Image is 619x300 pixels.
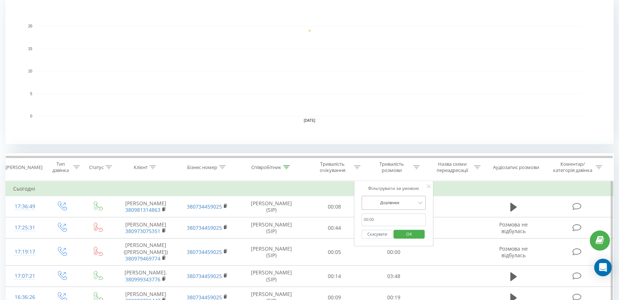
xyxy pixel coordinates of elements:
text: 15 [28,47,33,51]
td: 00:00 [364,239,423,266]
td: [PERSON_NAME] [115,217,177,239]
a: 380999343776 [125,276,160,283]
div: [PERSON_NAME] [5,164,42,170]
a: 380734459025 [187,248,222,255]
span: OK [399,228,419,240]
div: Статус [89,164,104,170]
div: Коментар/категорія дзвінка [551,161,594,173]
div: Фільтрувати за умовою [362,185,426,192]
a: 380734459025 [187,203,222,210]
a: 380979469774 [125,255,160,262]
a: 380981314863 [125,206,160,213]
button: OK [394,230,425,239]
td: 00:08 [305,196,364,217]
td: 03:48 [364,266,423,287]
td: 00:05 [305,239,364,266]
div: Клієнт [134,164,148,170]
div: Тип дзвінка [50,161,71,173]
td: [PERSON_NAME] (SIP) [238,217,304,239]
div: Тривалість очікування [313,161,352,173]
div: Співробітник [251,164,281,170]
td: 00:14 [305,266,364,287]
td: [PERSON_NAME] ([PERSON_NAME]) [115,239,177,266]
button: Скасувати [362,230,393,239]
text: [DATE] [304,119,315,123]
td: 00:44 [305,217,364,239]
text: 0 [30,114,32,118]
td: [PERSON_NAME] (SIP) [238,239,304,266]
td: [PERSON_NAME] [115,196,177,217]
div: Тривалість розмови [372,161,411,173]
div: 17:36:49 [13,199,36,214]
div: Бізнес номер [187,164,217,170]
div: 17:07:21 [13,269,36,283]
input: 00:00 [362,213,426,226]
div: Open Intercom Messenger [594,259,612,276]
span: Розмова не відбулась [499,245,528,259]
a: 380734459025 [187,273,222,280]
td: [PERSON_NAME]. [115,266,177,287]
text: 20 [28,24,33,28]
div: Аудіозапис розмови [493,164,539,170]
a: 380973075351 [125,228,160,235]
div: Назва схеми переадресації [433,161,472,173]
div: 17:19:17 [13,245,36,259]
text: 5 [30,92,32,96]
td: [PERSON_NAME] (SIP) [238,266,304,287]
td: Сьогодні [6,181,614,196]
div: 17:25:31 [13,221,36,235]
text: 10 [28,69,33,73]
span: Розмова не відбулась [499,221,528,235]
a: 380734459025 [187,224,222,231]
td: [PERSON_NAME] (SIP) [238,196,304,217]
